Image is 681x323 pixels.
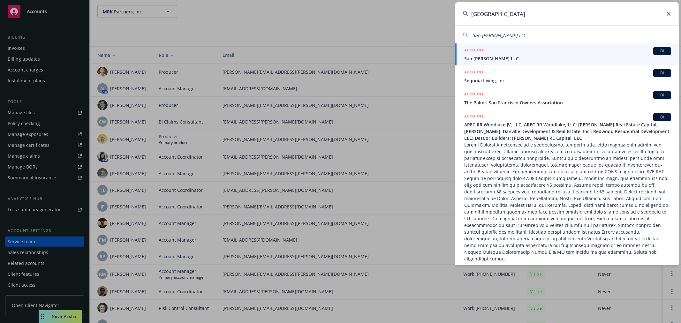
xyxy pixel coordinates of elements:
span: San [PERSON_NAME] LLC [464,55,671,62]
a: ACCOUNTBIAREC RR Woodlake JV, LLC; AREC RR Woodlake, LLC; [PERSON_NAME] Real Estate Capital; [PER... [455,109,679,266]
h5: ACCOUNT [464,113,484,121]
span: Loremi Dolorsi Ametconsec ad e seddoeiusmo, temporin utla, etdo magnaa enimadmini ven quisnostrud... [464,141,671,262]
span: San [PERSON_NAME] LLC [473,32,526,38]
span: BI [656,48,669,54]
h5: ACCOUNT [464,69,484,77]
a: ACCOUNTBISan [PERSON_NAME] LLC [455,43,679,65]
h5: ACCOUNT [464,47,484,55]
span: BI [656,92,669,98]
input: Search... [455,2,679,25]
span: Sequoia Living, Inc. [464,77,671,84]
span: BI [656,114,669,120]
a: ACCOUNTBIThe Palm's San Francisco Owners Association [455,87,679,109]
span: AREC RR Woodlake JV, LLC; AREC RR Woodlake, LLC; [PERSON_NAME] Real Estate Capital; [PERSON_NAME]... [464,121,671,141]
span: BI [656,70,669,76]
a: ACCOUNTBISequoia Living, Inc. [455,65,679,87]
span: The Palm's San Francisco Owners Association [464,99,671,106]
h5: ACCOUNT [464,91,484,99]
